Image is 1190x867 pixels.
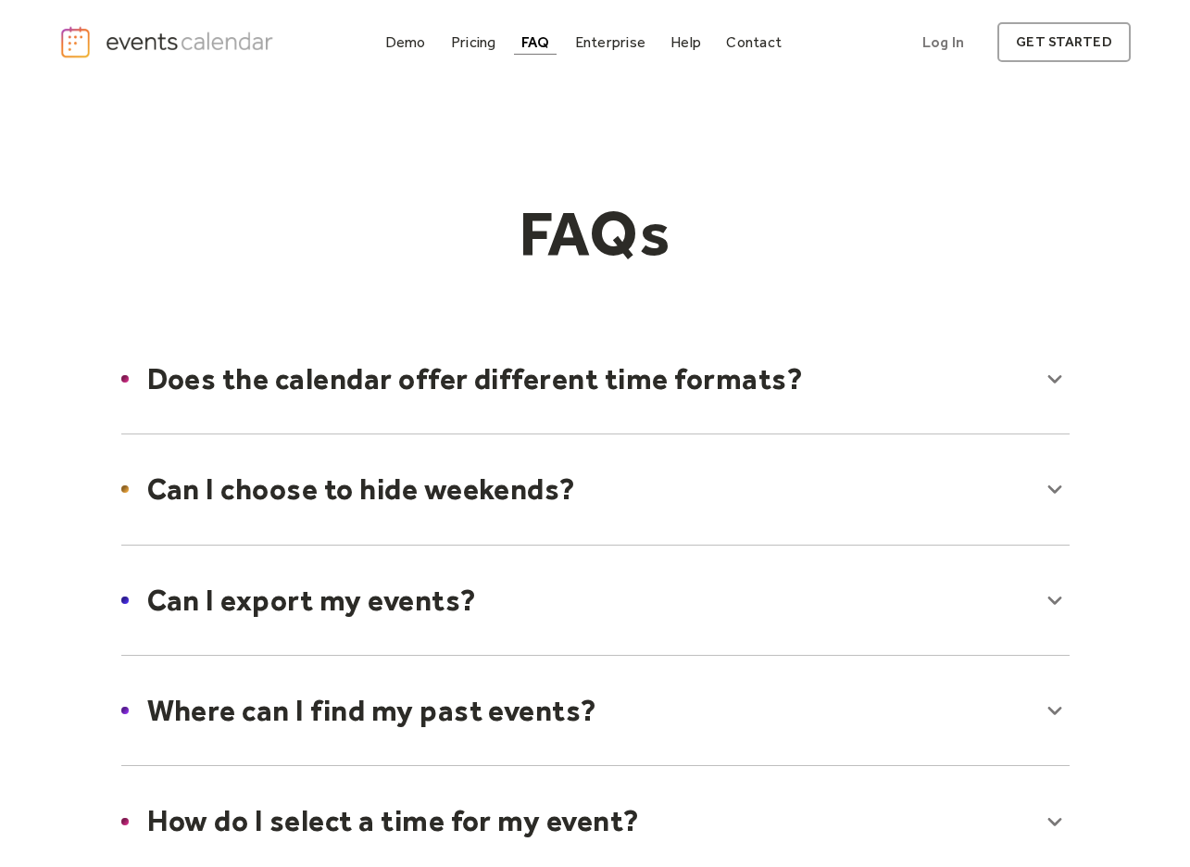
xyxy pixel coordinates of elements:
a: Contact [719,30,789,55]
a: Pricing [444,30,504,55]
div: FAQ [521,37,550,47]
div: Demo [385,37,426,47]
div: Pricing [451,37,496,47]
a: Demo [378,30,433,55]
a: Log In [904,22,983,62]
div: Contact [726,37,782,47]
a: Enterprise [568,30,653,55]
a: Help [663,30,708,55]
a: home [59,25,278,58]
a: get started [997,22,1130,62]
a: FAQ [514,30,557,55]
h1: FAQs [240,195,951,271]
div: Help [670,37,701,47]
div: Enterprise [575,37,645,47]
